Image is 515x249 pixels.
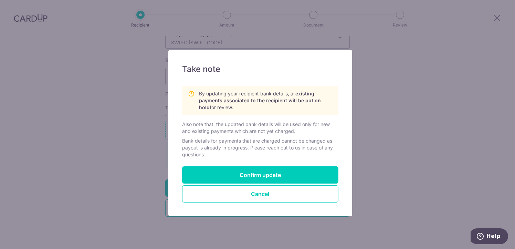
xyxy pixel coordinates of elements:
[199,91,321,110] span: existing payments associated to the recipient will be put on hold
[182,185,338,203] button: Cancel
[182,121,338,135] div: Also note that, the updated bank details will be used only for new and existing payments which ar...
[471,228,508,246] iframe: Opens a widget where you can find more information
[182,64,338,75] h5: Take note
[182,166,338,184] button: Confirm update
[199,90,333,111] p: By updating your recipient bank details, all for review.
[182,137,338,158] div: Bank details for payments that are charged cannot be changed as payout is already in progress. Pl...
